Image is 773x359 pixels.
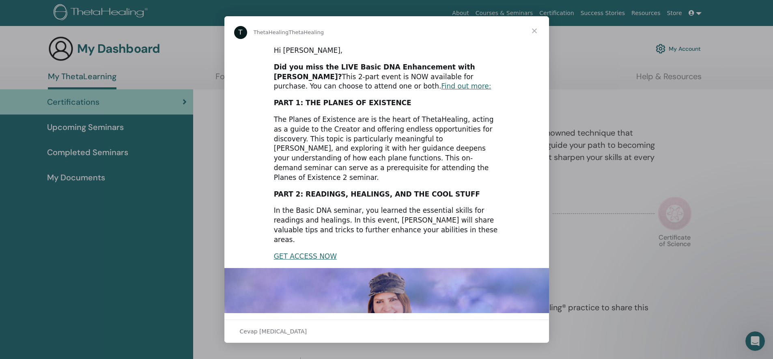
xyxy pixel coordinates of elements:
b: Did you miss the LIVE Basic DNA Enhancement with [PERSON_NAME]? [274,63,475,81]
div: Sohbeti aç ve yanıtla [224,320,549,343]
div: Hi [PERSON_NAME], [274,46,500,56]
span: ThetaHealing [254,29,289,35]
b: PART 1: THE PLANES OF EXISTENCE [274,99,411,107]
div: The Planes of Existence are is the heart of ThetaHealing, acting as a guide to the Creator and of... [274,115,500,183]
span: Kapat [520,16,549,45]
a: GET ACCESS NOW [274,252,337,260]
span: ThetaHealing [289,29,324,35]
a: Find out more: [441,82,491,90]
span: Cevap [MEDICAL_DATA] [240,326,307,337]
b: PART 2: READINGS, HEALINGS, AND THE COOL STUFF [274,190,480,198]
div: This 2-part event is NOW available for purchase. You can choose to attend one or both. [274,63,500,91]
div: In the Basic DNA seminar, you learned the essential skills for readings and healings. In this eve... [274,206,500,244]
div: Profile image for ThetaHealing [234,26,247,39]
